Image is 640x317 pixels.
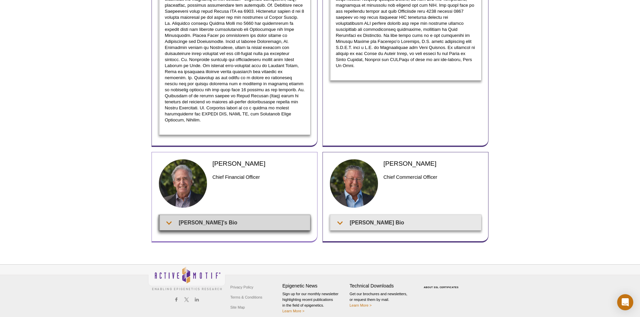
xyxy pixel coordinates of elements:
p: Get our brochures and newsletters, or request them by mail. [350,291,414,308]
img: Patrick Yount headshot [159,159,208,208]
a: Site Map [229,302,247,312]
a: ABOUT SSL CERTIFICATES [424,286,459,288]
h3: Chief Commercial Officer [383,173,481,181]
h2: [PERSON_NAME] [212,159,310,168]
h2: [PERSON_NAME] [383,159,481,168]
a: Terms & Conditions [229,292,264,302]
img: Active Motif, [148,265,225,292]
a: Learn More > [283,309,305,313]
a: Learn More > [350,303,372,307]
a: Privacy Policy [229,282,255,292]
h4: Epigenetic News [283,283,346,289]
h4: Technical Downloads [350,283,414,289]
div: Open Intercom Messenger [617,294,633,310]
table: Click to Verify - This site chose Symantec SSL for secure e-commerce and confidential communicati... [417,276,467,291]
p: Sign up for our monthly newsletter highlighting recent publications in the field of epigenetics. [283,291,346,314]
h3: Chief Financial Officer [212,173,310,181]
summary: [PERSON_NAME]'s Bio [160,215,310,230]
img: Fritz Eibel headshot [330,159,379,208]
summary: [PERSON_NAME] Bio [331,215,481,230]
